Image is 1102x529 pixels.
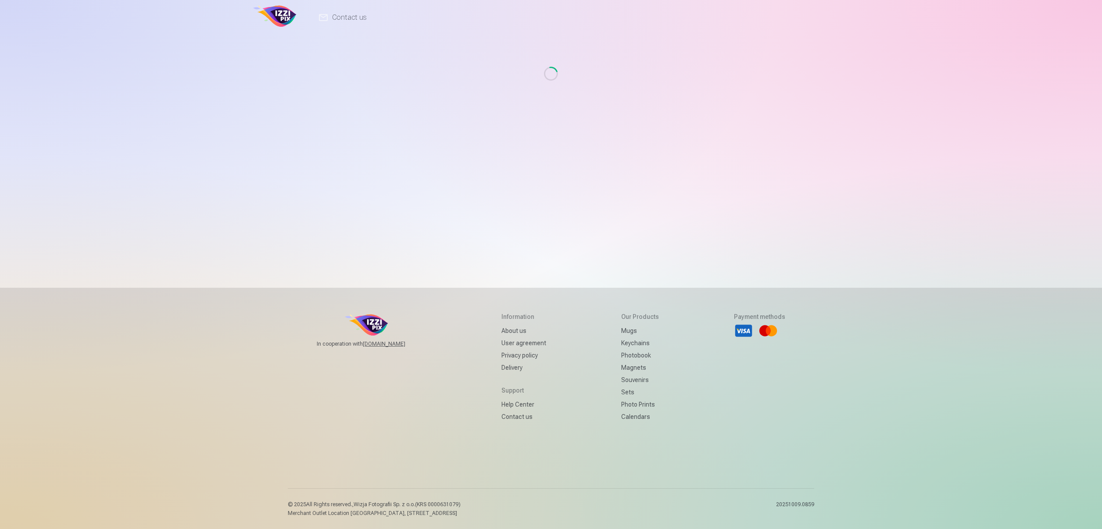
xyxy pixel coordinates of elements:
h5: Our products [621,312,659,321]
a: Calendars [621,411,659,423]
li: Mastercard [759,321,778,340]
a: Magnets [621,361,659,374]
a: About us [501,325,546,337]
img: /p1 [252,4,299,32]
h5: Information [501,312,546,321]
a: Souvenirs [621,374,659,386]
a: [DOMAIN_NAME] [363,340,426,347]
p: © 2025 All Rights reserved. , [288,501,461,508]
h5: Payment methods [734,312,785,321]
a: Delivery [501,361,546,374]
a: Photobook [621,349,659,361]
span: Wizja Fotografii Sp. z o.o.(KRS 0000631079) [354,501,461,508]
p: Merchant Outlet Location [GEOGRAPHIC_DATA], [STREET_ADDRESS] [288,510,461,517]
p: 20251009.0859 [776,501,814,517]
a: Sets [621,386,659,398]
a: Mugs [621,325,659,337]
a: Keychains [621,337,659,349]
a: Contact us [501,411,546,423]
h5: Support [501,386,546,395]
span: In cooperation with [317,340,426,347]
a: User agreement [501,337,546,349]
a: Photo prints [621,398,659,411]
a: Help Center [501,398,546,411]
li: Visa [734,321,753,340]
a: Privacy policy [501,349,546,361]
